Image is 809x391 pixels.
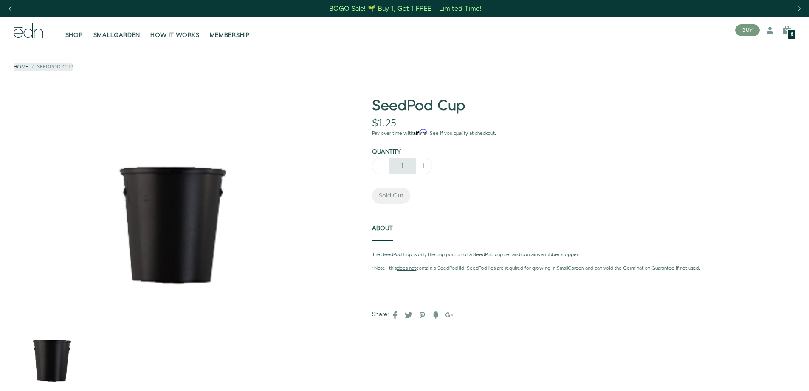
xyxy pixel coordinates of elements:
a: Home [14,63,28,71]
label: Share: [372,310,389,319]
span: Affirm [413,129,427,135]
strong: *Note - this contain a SeedPod lid. SeedPod lids are required for growing in SmallGarden and can ... [372,265,700,272]
span: MEMBERSHIP [210,31,250,40]
a: BOGO Sale! 🌱 Buy 1, Get 1 FREE – Limited Time! [328,2,482,15]
span: SHOP [65,31,83,40]
div: About [372,251,795,273]
div: 1 / 1 [14,98,331,311]
iframe: Opens a widget where you can find more information [744,365,801,387]
a: SHOP [60,21,88,40]
button: BUY [735,24,760,36]
span: HOW IT WORKS [150,31,199,40]
span: SMALLGARDEN [93,31,141,40]
span: Sold Out [372,188,410,204]
h1: SeedPod Cup [372,98,795,114]
span: 8 [791,32,793,37]
a: SMALLGARDEN [88,21,146,40]
nav: breadcrumbs [14,63,73,71]
a: About [372,216,393,241]
label: Quantity [372,148,401,156]
p: The SeedPod Cup is only the cup portion of a SeedPod cup set and contains a rubber stopper. [372,251,795,259]
div: BOGO Sale! 🌱 Buy 1, Get 1 FREE – Limited Time! [329,4,482,13]
a: HOW IT WORKS [145,21,204,40]
span: $1.25 [372,116,396,131]
span: does not [397,265,416,272]
li: SeedPod Cup [28,63,73,71]
a: MEMBERSHIP [205,21,255,40]
p: Pay over time with . See if you qualify at checkout. [372,130,795,137]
